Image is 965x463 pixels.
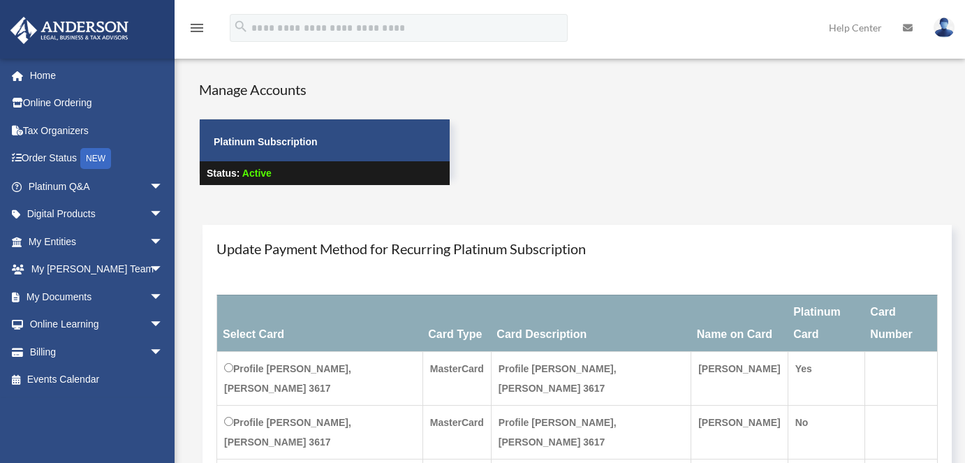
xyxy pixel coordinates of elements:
[788,405,864,459] td: No
[788,351,864,405] td: Yes
[491,405,691,459] td: Profile [PERSON_NAME], [PERSON_NAME] 3617
[199,80,450,99] h4: Manage Accounts
[149,172,177,201] span: arrow_drop_down
[422,295,491,351] th: Card Type
[10,256,184,284] a: My [PERSON_NAME] Teamarrow_drop_down
[149,228,177,256] span: arrow_drop_down
[217,295,423,351] th: Select Card
[80,148,111,169] div: NEW
[691,405,788,459] td: [PERSON_NAME]
[422,405,491,459] td: MasterCard
[149,338,177,367] span: arrow_drop_down
[10,117,184,145] a: Tax Organizers
[149,283,177,311] span: arrow_drop_down
[10,311,184,339] a: Online Learningarrow_drop_down
[691,351,788,405] td: [PERSON_NAME]
[10,228,184,256] a: My Entitiesarrow_drop_down
[217,351,423,405] td: Profile [PERSON_NAME], [PERSON_NAME] 3617
[10,200,184,228] a: Digital Productsarrow_drop_down
[6,17,133,44] img: Anderson Advisors Platinum Portal
[10,61,184,89] a: Home
[216,239,938,258] h4: Update Payment Method for Recurring Platinum Subscription
[864,295,937,351] th: Card Number
[788,295,864,351] th: Platinum Card
[491,351,691,405] td: Profile [PERSON_NAME], [PERSON_NAME] 3617
[10,283,184,311] a: My Documentsarrow_drop_down
[422,351,491,405] td: MasterCard
[214,136,318,147] strong: Platinum Subscription
[242,168,272,179] span: Active
[491,295,691,351] th: Card Description
[10,89,184,117] a: Online Ordering
[189,24,205,36] a: menu
[149,256,177,284] span: arrow_drop_down
[149,311,177,339] span: arrow_drop_down
[10,172,184,200] a: Platinum Q&Aarrow_drop_down
[691,295,788,351] th: Name on Card
[217,405,423,459] td: Profile [PERSON_NAME], [PERSON_NAME] 3617
[149,200,177,229] span: arrow_drop_down
[189,20,205,36] i: menu
[10,366,184,394] a: Events Calendar
[934,17,955,38] img: User Pic
[233,19,249,34] i: search
[207,168,240,179] strong: Status:
[10,338,184,366] a: Billingarrow_drop_down
[10,145,184,173] a: Order StatusNEW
